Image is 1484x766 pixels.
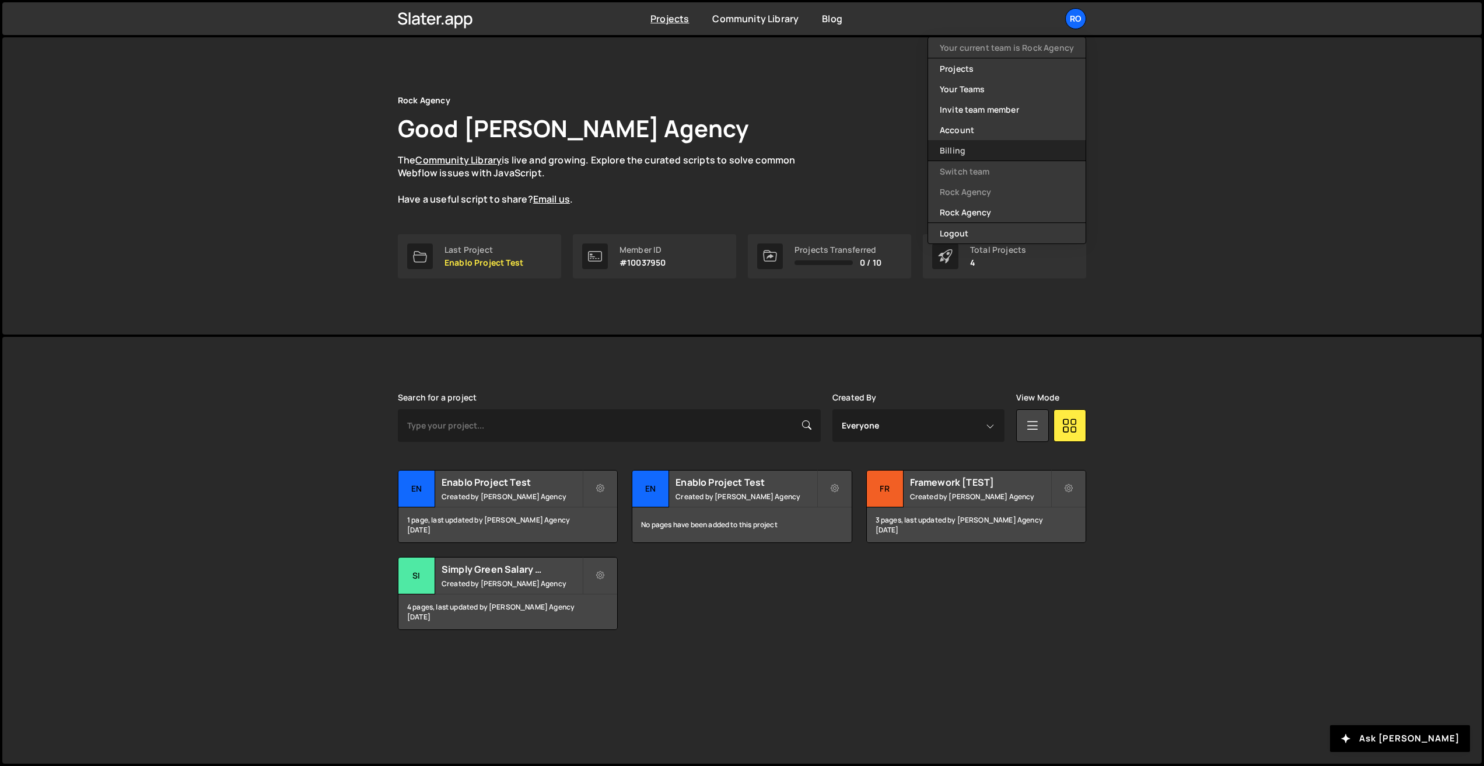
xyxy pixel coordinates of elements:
[867,471,904,507] div: Fr
[619,258,666,267] p: #10037950
[442,476,582,489] h2: Enablo Project Test
[712,12,799,25] a: Community Library
[675,492,816,502] small: Created by [PERSON_NAME] Agency
[398,234,561,278] a: Last Project Enablo Project Test
[398,558,435,594] div: Si
[398,409,821,442] input: Type your project...
[970,245,1026,255] div: Total Projects
[398,471,435,507] div: En
[444,245,523,255] div: Last Project
[928,99,1086,120] a: Invite team member
[860,258,881,267] span: 0 / 10
[970,258,1026,267] p: 4
[910,492,1051,502] small: Created by [PERSON_NAME] Agency
[619,245,666,255] div: Member ID
[632,507,851,542] div: No pages have been added to this project
[398,154,818,206] p: The is live and growing. Explore the curated scripts to solve common Webflow issues with JavaScri...
[632,470,852,543] a: En Enablo Project Test Created by [PERSON_NAME] Agency No pages have been added to this project
[822,12,842,25] a: Blog
[675,476,816,489] h2: Enablo Project Test
[866,470,1086,543] a: Fr Framework [TEST] Created by [PERSON_NAME] Agency 3 pages, last updated by [PERSON_NAME] Agency...
[910,476,1051,489] h2: Framework [TEST]
[832,393,877,402] label: Created By
[794,245,881,255] div: Projects Transferred
[444,258,523,267] p: Enablo Project Test
[398,594,617,629] div: 4 pages, last updated by [PERSON_NAME] Agency [DATE]
[442,492,582,502] small: Created by [PERSON_NAME] Agency
[928,79,1086,99] a: Your Teams
[415,154,502,166] a: Community Library
[1065,8,1086,29] a: Ro
[928,140,1086,161] a: Billing
[398,93,450,107] div: Rock Agency
[632,471,669,507] div: En
[867,507,1086,542] div: 3 pages, last updated by [PERSON_NAME] Agency [DATE]
[928,58,1086,79] a: Projects
[928,120,1086,140] a: Account
[398,507,617,542] div: 1 page, last updated by [PERSON_NAME] Agency [DATE]
[398,112,748,144] h1: Good [PERSON_NAME] Agency
[928,202,1086,222] a: Rock Agency
[442,579,582,589] small: Created by [PERSON_NAME] Agency
[1016,393,1059,402] label: View Mode
[398,470,618,543] a: En Enablo Project Test Created by [PERSON_NAME] Agency 1 page, last updated by [PERSON_NAME] Agen...
[928,223,1086,243] button: Logout
[398,557,618,630] a: Si Simply Green Salary Packaging Created by [PERSON_NAME] Agency 4 pages, last updated by [PERSON...
[1330,725,1470,752] button: Ask [PERSON_NAME]
[398,393,477,402] label: Search for a project
[650,12,689,25] a: Projects
[442,563,582,576] h2: Simply Green Salary Packaging
[533,193,570,206] a: Email us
